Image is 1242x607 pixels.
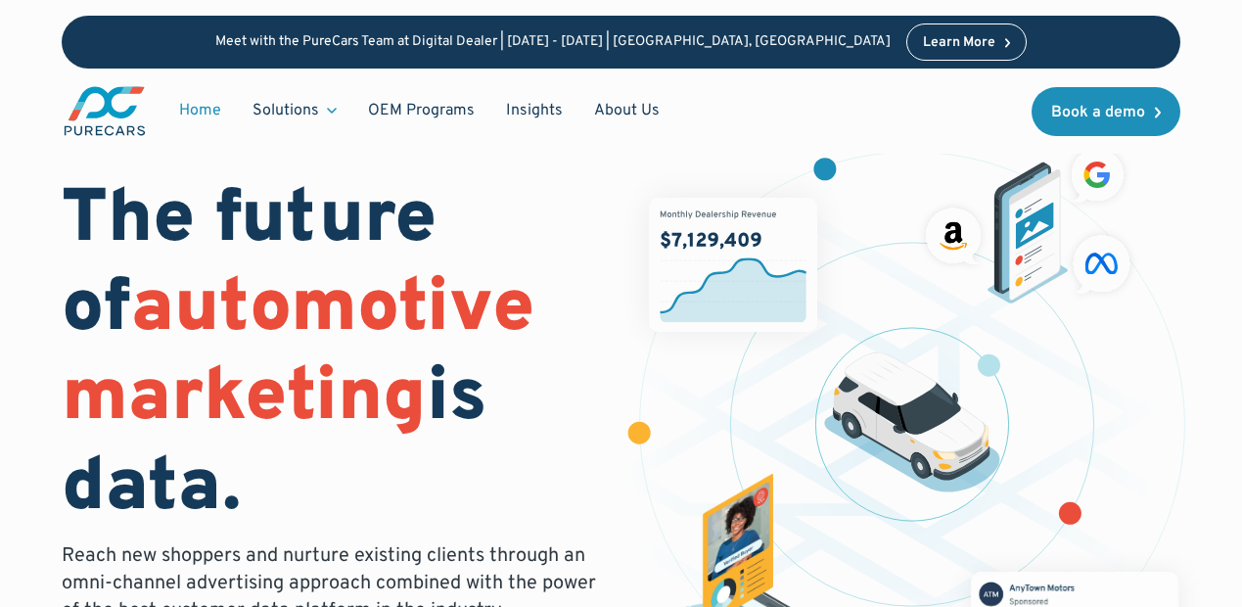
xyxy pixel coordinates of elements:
img: ads on social media and advertising partners [918,141,1139,303]
a: Home [163,92,237,129]
a: Learn More [906,23,1028,61]
div: Solutions [237,92,352,129]
h1: The future of is data. [62,177,597,535]
div: Solutions [253,100,319,121]
img: purecars logo [62,84,148,138]
a: main [62,84,148,138]
a: Insights [490,92,578,129]
a: About Us [578,92,675,129]
p: Meet with the PureCars Team at Digital Dealer | [DATE] - [DATE] | [GEOGRAPHIC_DATA], [GEOGRAPHIC_... [215,34,891,51]
span: automotive marketing [62,263,534,446]
img: illustration of a vehicle [824,352,1001,492]
img: chart showing monthly dealership revenue of $7m [649,198,816,332]
div: Learn More [923,36,995,50]
a: Book a demo [1032,87,1180,136]
a: OEM Programs [352,92,490,129]
div: Book a demo [1051,105,1145,120]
